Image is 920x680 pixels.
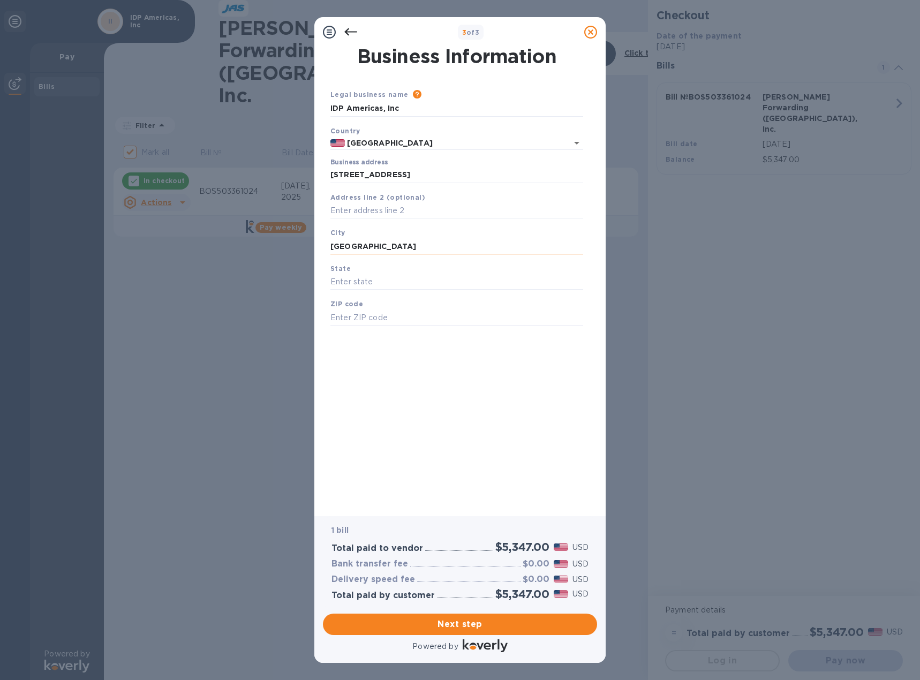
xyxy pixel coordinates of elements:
[331,526,349,534] b: 1 bill
[572,542,589,553] p: USD
[554,560,568,568] img: USD
[330,300,363,308] b: ZIP code
[330,203,583,219] input: Enter address line 2
[463,639,508,652] img: Logo
[330,90,409,99] b: Legal business name
[462,28,480,36] b: of 3
[554,543,568,551] img: USD
[331,543,423,554] h3: Total paid to vendor
[330,160,388,166] label: Business address
[331,559,408,569] h3: Bank transfer fee
[330,265,351,273] b: State
[345,137,553,150] input: Select country
[330,309,583,326] input: Enter ZIP code
[330,167,583,183] input: Enter address
[572,574,589,585] p: USD
[330,238,583,254] input: Enter city
[330,139,345,147] img: US
[412,641,458,652] p: Powered by
[330,127,360,135] b: Country
[569,135,584,150] button: Open
[523,575,549,585] h3: $0.00
[495,587,549,601] h2: $5,347.00
[330,229,345,237] b: City
[495,540,549,554] h2: $5,347.00
[331,618,589,631] span: Next step
[523,559,549,569] h3: $0.00
[572,588,589,600] p: USD
[554,590,568,598] img: USD
[330,101,583,117] input: Enter legal business name
[331,591,435,601] h3: Total paid by customer
[572,558,589,570] p: USD
[328,45,585,67] h1: Business Information
[323,614,597,635] button: Next step
[554,576,568,583] img: USD
[330,193,425,201] b: Address line 2 (optional)
[331,575,415,585] h3: Delivery speed fee
[330,274,583,290] input: Enter state
[462,28,466,36] span: 3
